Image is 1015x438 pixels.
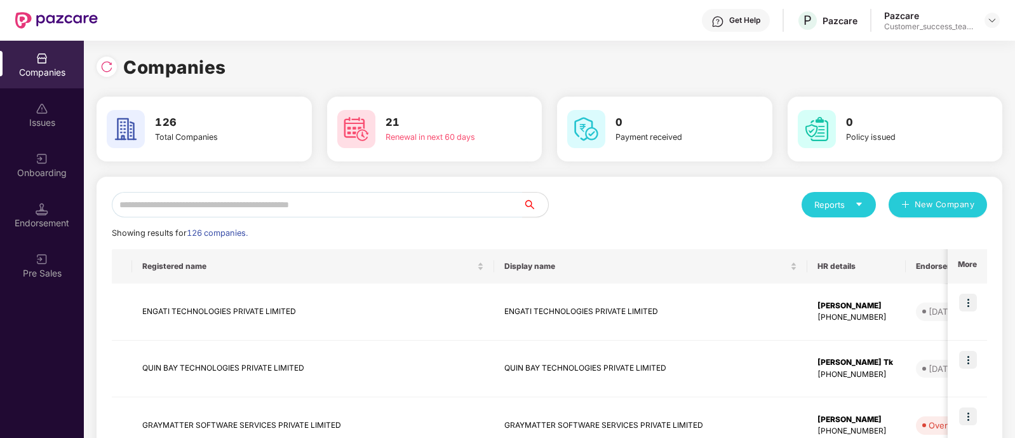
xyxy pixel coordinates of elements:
[132,341,494,398] td: QUIN BAY TECHNOLOGIES PRIVATE LIMITED
[803,13,812,28] span: P
[36,203,48,216] img: svg+xml;base64,PHN2ZyB3aWR0aD0iMTQuNSIgaGVpZ2h0PSIxNC41IiB2aWV3Qm94PSIwIDAgMTYgMTYiIGZpbGw9Im5vbm...
[889,192,987,217] button: plusNew Company
[817,369,896,381] div: [PHONE_NUMBER]
[123,53,226,81] h1: Companies
[132,249,494,284] th: Registered name
[107,110,145,148] img: svg+xml;base64,PHN2ZyB4bWxucz0iaHR0cDovL3d3dy53My5vcmcvMjAwMC9zdmciIHdpZHRoPSI2MCIgaGVpZ2h0PSI2MC...
[522,200,548,210] span: search
[615,131,725,144] div: Payment received
[915,198,975,211] span: New Company
[959,351,977,369] img: icon
[901,200,910,210] span: plus
[615,114,725,131] h3: 0
[100,60,113,73] img: svg+xml;base64,PHN2ZyBpZD0iUmVsb2FkLTMyeDMyIiB4bWxucz0iaHR0cDovL3d3dy53My5vcmcvMjAwMC9zdmciIHdpZH...
[948,249,987,284] th: More
[846,131,955,144] div: Policy issued
[817,425,896,437] div: [PHONE_NUMBER]
[929,362,956,375] div: [DATE]
[494,249,807,284] th: Display name
[187,228,248,238] span: 126 companies.
[155,131,264,144] div: Total Companies
[817,414,896,426] div: [PERSON_NAME]
[36,253,48,266] img: svg+xml;base64,PHN2ZyB3aWR0aD0iMjAiIGhlaWdodD0iMjAiIHZpZXdCb3g9IjAgMCAyMCAyMCIgZmlsbD0ibm9uZSIgeG...
[817,311,896,324] div: [PHONE_NUMBER]
[884,22,973,32] div: Customer_success_team_lead
[798,110,836,148] img: svg+xml;base64,PHN2ZyB4bWxucz0iaHR0cDovL3d3dy53My5vcmcvMjAwMC9zdmciIHdpZHRoPSI2MCIgaGVpZ2h0PSI2MC...
[929,305,956,318] div: [DATE]
[729,15,760,25] div: Get Help
[132,284,494,341] td: ENGATI TECHNOLOGIES PRIVATE LIMITED
[36,153,48,165] img: svg+xml;base64,PHN2ZyB3aWR0aD0iMjAiIGhlaWdodD0iMjAiIHZpZXdCb3g9IjAgMCAyMCAyMCIgZmlsbD0ibm9uZSIgeG...
[817,357,896,369] div: [PERSON_NAME] Tk
[142,261,474,271] span: Registered name
[814,198,863,211] div: Reports
[494,284,807,341] td: ENGATI TECHNOLOGIES PRIVATE LIMITED
[884,10,973,22] div: Pazcare
[15,12,98,29] img: New Pazcare Logo
[36,52,48,65] img: svg+xml;base64,PHN2ZyBpZD0iQ29tcGFuaWVzIiB4bWxucz0iaHR0cDovL3d3dy53My5vcmcvMjAwMC9zdmciIHdpZHRoPS...
[155,114,264,131] h3: 126
[711,15,724,28] img: svg+xml;base64,PHN2ZyBpZD0iSGVscC0zMngzMiIgeG1sbnM9Imh0dHA6Ly93d3cudzMub3JnLzIwMDAvc3ZnIiB3aWR0aD...
[567,110,605,148] img: svg+xml;base64,PHN2ZyB4bWxucz0iaHR0cDovL3d3dy53My5vcmcvMjAwMC9zdmciIHdpZHRoPSI2MCIgaGVpZ2h0PSI2MC...
[959,407,977,425] img: icon
[959,294,977,311] img: icon
[337,110,375,148] img: svg+xml;base64,PHN2ZyB4bWxucz0iaHR0cDovL3d3dy53My5vcmcvMjAwMC9zdmciIHdpZHRoPSI2MCIgaGVpZ2h0PSI2MC...
[929,419,987,432] div: Overdue - 21d
[846,114,955,131] h3: 0
[855,200,863,209] span: caret-down
[522,192,549,217] button: search
[987,15,997,25] img: svg+xml;base64,PHN2ZyBpZD0iRHJvcGRvd24tMzJ4MzIiIHhtbG5zPSJodHRwOi8vd3d3LnczLm9yZy8yMDAwL3N2ZyIgd2...
[916,261,983,271] span: Endorsements
[807,249,906,284] th: HR details
[112,228,248,238] span: Showing results for
[386,131,495,144] div: Renewal in next 60 days
[823,15,857,27] div: Pazcare
[504,261,788,271] span: Display name
[817,300,896,312] div: [PERSON_NAME]
[386,114,495,131] h3: 21
[36,102,48,115] img: svg+xml;base64,PHN2ZyBpZD0iSXNzdWVzX2Rpc2FibGVkIiB4bWxucz0iaHR0cDovL3d3dy53My5vcmcvMjAwMC9zdmciIH...
[494,341,807,398] td: QUIN BAY TECHNOLOGIES PRIVATE LIMITED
